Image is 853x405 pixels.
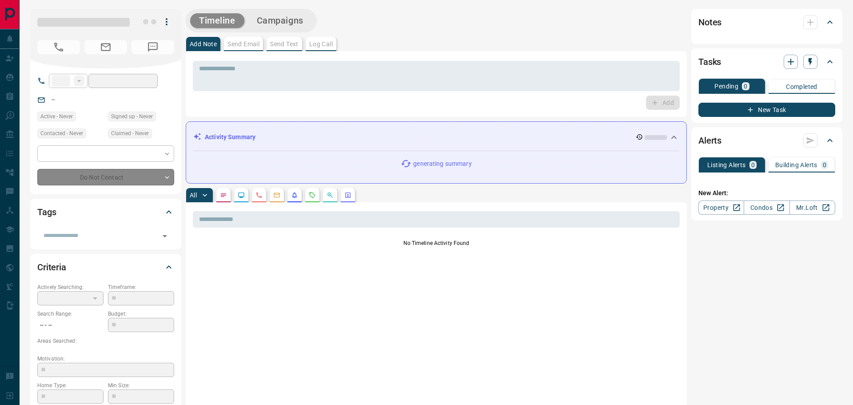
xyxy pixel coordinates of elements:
div: Notes [698,12,835,33]
span: Signed up - Never [111,112,153,121]
p: Min Size: [108,381,174,389]
p: New Alert: [698,188,835,198]
svg: Requests [309,192,316,199]
a: -- [52,96,55,103]
button: Campaigns [248,13,312,28]
p: No Timeline Activity Found [193,239,680,247]
p: Add Note [190,41,217,47]
span: Contacted - Never [40,129,83,138]
span: Claimed - Never [111,129,149,138]
button: New Task [698,103,835,117]
button: Open [159,230,171,242]
p: Activity Summary [205,132,255,142]
a: Property [698,200,744,215]
h2: Tags [37,205,56,219]
p: Budget: [108,310,174,318]
h2: Notes [698,15,721,29]
p: Search Range: [37,310,104,318]
svg: Agent Actions [344,192,351,199]
div: Tasks [698,51,835,72]
p: 0 [823,162,826,168]
svg: Opportunities [327,192,334,199]
p: -- - -- [37,318,104,333]
p: 0 [744,83,747,89]
h2: Criteria [37,260,66,274]
h2: Alerts [698,133,721,148]
a: Mr.Loft [789,200,835,215]
p: 0 [751,162,755,168]
div: Activity Summary [193,129,679,145]
p: All [190,192,197,198]
p: generating summary [413,159,471,168]
svg: Emails [273,192,280,199]
p: Building Alerts [775,162,817,168]
svg: Lead Browsing Activity [238,192,245,199]
button: Timeline [190,13,244,28]
p: Motivation: [37,355,174,363]
div: Do Not Contact [37,169,174,185]
p: Pending [714,83,738,89]
span: No Number [132,40,174,54]
span: Active - Never [40,112,73,121]
div: Criteria [37,257,174,278]
span: No Email [84,40,127,54]
div: Alerts [698,130,835,151]
p: Timeframe: [108,283,174,291]
svg: Notes [220,192,227,199]
p: Home Type: [37,381,104,389]
svg: Calls [255,192,263,199]
svg: Listing Alerts [291,192,298,199]
p: Actively Searching: [37,283,104,291]
h2: Tasks [698,55,721,69]
p: Completed [786,84,817,90]
a: Condos [744,200,789,215]
p: Areas Searched: [37,337,174,345]
div: Tags [37,201,174,223]
span: No Number [37,40,80,54]
p: Listing Alerts [707,162,746,168]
